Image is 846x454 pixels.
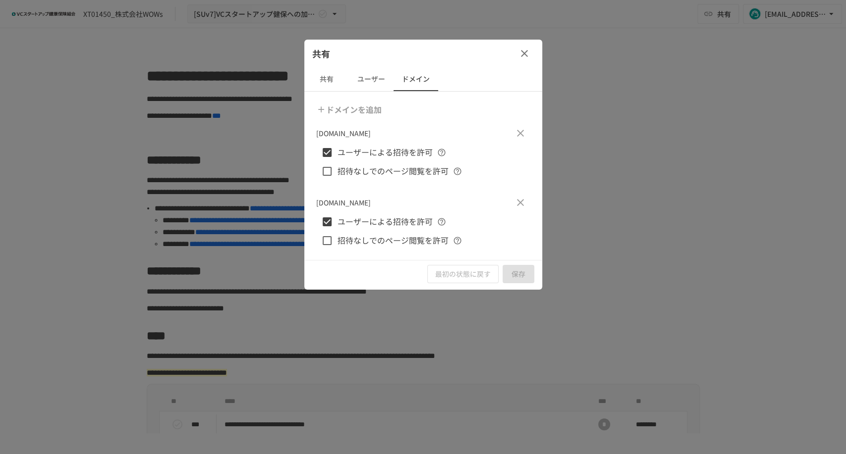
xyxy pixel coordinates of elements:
p: [DOMAIN_NAME] [316,128,371,139]
span: 招待なしでのページ閲覧を許可 [338,234,449,247]
span: ユーザーによる招待を許可 [338,215,433,228]
p: [DOMAIN_NAME] [316,197,371,208]
button: 共有 [304,67,349,91]
span: 招待なしでのページ閲覧を許可 [338,165,449,178]
button: ドメイン [394,67,438,91]
span: ユーザーによる招待を許可 [338,146,433,159]
button: ユーザー [349,67,394,91]
button: ドメインを追加 [314,100,386,119]
div: 共有 [304,40,542,67]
